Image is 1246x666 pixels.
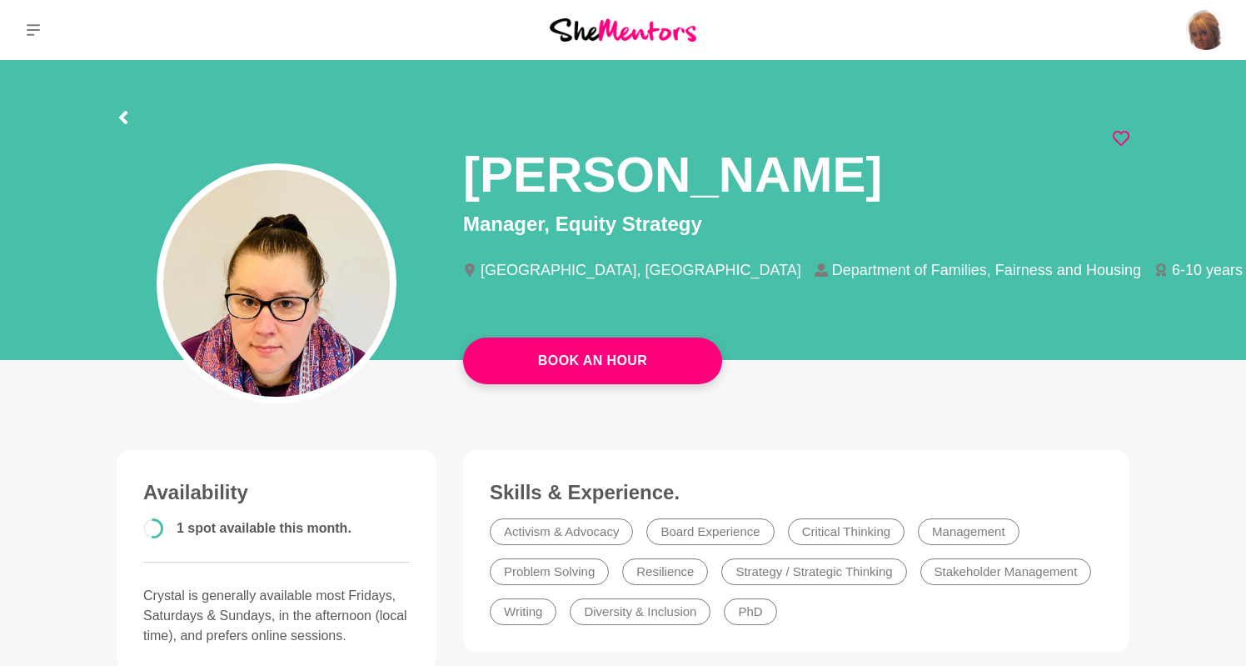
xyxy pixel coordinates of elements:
span: 1 spot available this month. [177,521,351,535]
img: Kirsten Iosefo [1186,10,1226,50]
li: Department of Families, Fairness and Housing [815,263,1154,278]
h3: Skills & Experience. [490,480,1103,505]
button: Book An Hour [463,338,722,384]
img: She Mentors Logo [550,18,696,41]
p: Crystal is generally available most Fridays, Saturdays & Sundays, in the afternoon (local time), ... [143,586,410,646]
p: Manager, Equity Strategy [463,209,1129,239]
li: [GEOGRAPHIC_DATA], [GEOGRAPHIC_DATA] [463,263,815,278]
h3: Availability [143,480,410,505]
h1: [PERSON_NAME] [463,143,882,206]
